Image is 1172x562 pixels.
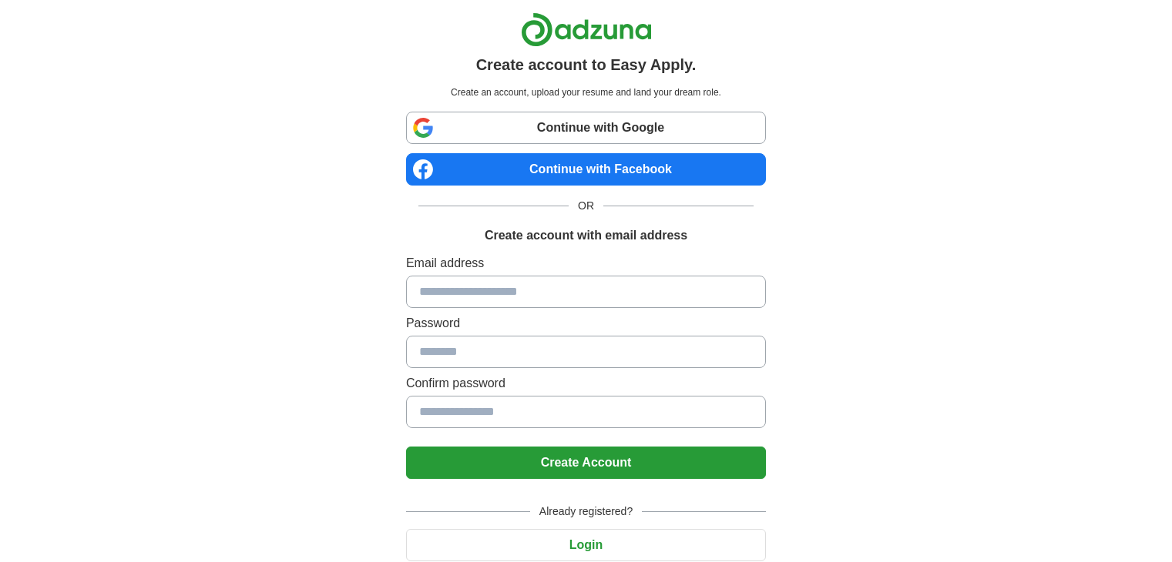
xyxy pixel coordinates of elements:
img: Adzuna logo [521,12,652,47]
span: Already registered? [530,503,642,520]
button: Login [406,529,766,561]
a: Continue with Facebook [406,153,766,186]
label: Email address [406,254,766,273]
label: Confirm password [406,374,766,393]
p: Create an account, upload your resume and land your dream role. [409,85,763,99]
h1: Create account with email address [485,226,687,245]
h1: Create account to Easy Apply. [476,53,697,76]
label: Password [406,314,766,333]
button: Create Account [406,447,766,479]
a: Login [406,538,766,551]
span: OR [569,198,603,214]
a: Continue with Google [406,112,766,144]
